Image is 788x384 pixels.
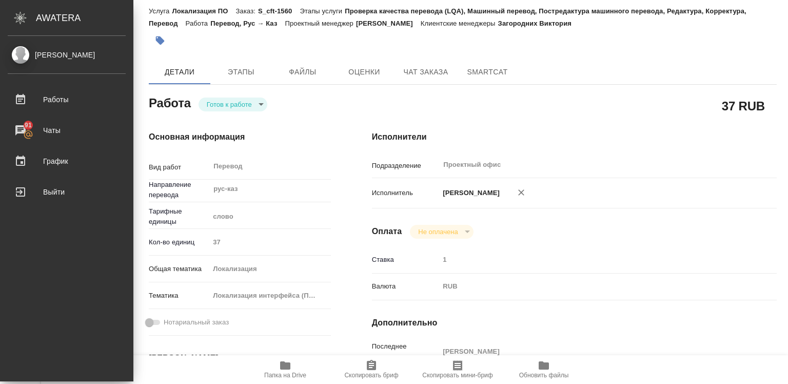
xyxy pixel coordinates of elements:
p: Этапы услуги [300,7,345,15]
p: Проектный менеджер [285,20,356,27]
h2: 37 RUB [722,97,765,114]
p: Загородних Виктория [498,20,579,27]
span: Файлы [278,66,327,79]
span: Этапы [216,66,266,79]
button: Скопировать бриф [328,355,415,384]
button: Удалить исполнителя [510,181,533,204]
button: Обновить файлы [501,355,587,384]
span: Детали [155,66,204,79]
a: Выйти [3,179,131,205]
div: Локализация [209,260,330,278]
h4: Исполнители [372,131,777,143]
button: Папка на Drive [242,355,328,384]
input: Пустое поле [209,235,330,249]
a: 91Чаты [3,118,131,143]
span: Скопировать мини-бриф [422,372,493,379]
div: AWATERA [36,8,133,28]
div: График [8,153,126,169]
p: Общая тематика [149,264,209,274]
button: Добавить тэг [149,29,171,52]
p: Тарифные единицы [149,206,209,227]
button: Не оплачена [415,227,461,236]
div: RUB [439,278,743,295]
p: Тематика [149,291,209,301]
p: S_cft-1560 [258,7,300,15]
input: Пустое поле [439,252,743,267]
button: Готов к работе [204,100,255,109]
p: Услуга [149,7,172,15]
span: Обновить файлы [519,372,569,379]
h2: Работа [149,93,191,111]
span: SmartCat [463,66,512,79]
p: Подразделение [372,161,440,171]
p: Валюта [372,281,440,292]
h4: Основная информация [149,131,331,143]
input: Пустое поле [439,344,743,359]
div: [PERSON_NAME] [8,49,126,61]
p: Направление перевода [149,180,209,200]
p: Вид работ [149,162,209,172]
span: Папка на Drive [264,372,306,379]
p: [PERSON_NAME] [439,188,500,198]
div: Чаты [8,123,126,138]
p: Ставка [372,255,440,265]
p: Работа [186,20,211,27]
h4: [PERSON_NAME] [149,352,331,364]
button: Скопировать мини-бриф [415,355,501,384]
h4: Дополнительно [372,317,777,329]
a: Работы [3,87,131,112]
p: Последнее изменение [372,341,440,362]
p: Проверка качества перевода (LQA), Машинный перевод, Постредактура машинного перевода, Редактура, ... [149,7,746,27]
p: Заказ: [236,7,258,15]
span: Нотариальный заказ [164,317,229,328]
h4: Оплата [372,225,402,238]
div: Выйти [8,184,126,200]
div: Готов к работе [410,225,473,239]
p: Кол-во единиц [149,237,209,247]
span: Скопировать бриф [344,372,398,379]
span: Чат заказа [401,66,450,79]
p: Клиентские менеджеры [421,20,498,27]
p: Перевод, Рус → Каз [210,20,285,27]
p: Исполнитель [372,188,440,198]
span: Оценки [340,66,389,79]
div: слово [209,208,330,225]
p: Локализация ПО [172,7,235,15]
div: Готов к работе [199,98,267,111]
div: Работы [8,92,126,107]
p: [PERSON_NAME] [356,20,421,27]
div: Локализация интерфейса (ПО или сайта) [209,287,330,304]
span: 91 [18,120,38,130]
a: График [3,148,131,174]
